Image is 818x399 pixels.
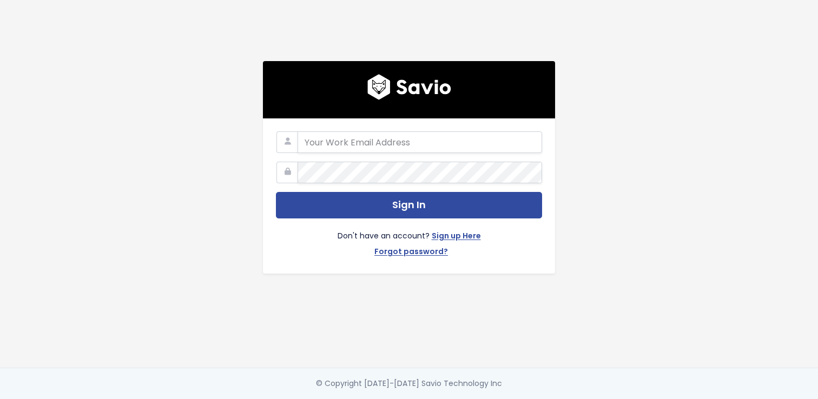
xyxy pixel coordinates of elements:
[316,377,502,390] div: © Copyright [DATE]-[DATE] Savio Technology Inc
[276,218,542,261] div: Don't have an account?
[276,192,542,218] button: Sign In
[374,245,448,261] a: Forgot password?
[298,131,542,153] input: Your Work Email Address
[432,229,481,245] a: Sign up Here
[367,74,451,100] img: logo600x187.a314fd40982d.png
